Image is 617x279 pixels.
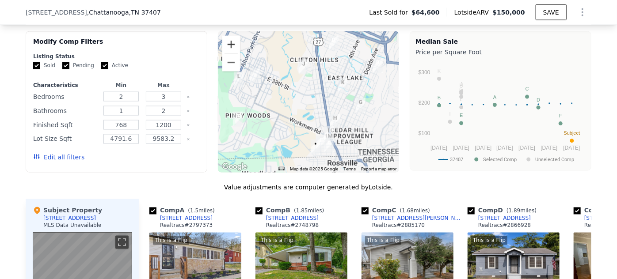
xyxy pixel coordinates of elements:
text: J [460,81,463,87]
div: [STREET_ADDRESS] [160,215,213,222]
a: Open this area in Google Maps (opens a new window) [220,161,249,173]
div: 3220 5th Ave [338,78,348,93]
div: Comp C [362,206,434,215]
input: Active [101,62,108,69]
button: Zoom out [222,54,240,72]
span: Lotside ARV [454,8,492,17]
span: ( miles) [396,208,434,214]
div: Value adjustments are computer generated by Lotside . [26,183,591,192]
div: Subject Property [33,206,102,215]
span: Last Sold for [369,8,411,17]
a: [STREET_ADDRESS][PERSON_NAME] [362,215,464,222]
div: Max [144,82,183,89]
div: MLS Data Unavailable [43,222,102,229]
div: Characteristics [33,82,98,89]
text: D [537,97,540,102]
div: This is a Flip [259,236,295,245]
div: 2809 S Hawthorne St [329,36,339,51]
div: Bedrooms [33,90,98,103]
div: 4617 English Ave [324,126,334,141]
span: Map data ©2025 Google [290,167,338,172]
button: Zoom in [222,36,240,53]
span: 1.85 [296,208,308,214]
a: [STREET_ADDRESS] [149,215,213,222]
text: L [460,97,463,102]
span: 1.5 [190,208,198,214]
text: 37407 [450,157,463,162]
text: Selected Comp [483,157,517,162]
text: $300 [419,69,430,75]
text: [DATE] [541,145,558,151]
div: 112 Arlington Ter [233,112,243,127]
div: Comp B [255,206,328,215]
svg: A chart. [415,58,586,169]
div: 4317 Ohls Ave [234,72,244,87]
span: ( miles) [290,208,328,214]
span: 1.89 [509,208,521,214]
span: $64,600 [411,8,440,17]
div: This is a Flip [471,236,507,245]
text: G [460,87,464,92]
button: Clear [187,95,190,99]
text: A [493,94,497,100]
div: This is a Flip [365,236,401,245]
div: 1611 E 50th St [324,138,334,153]
span: 1.68 [402,208,414,214]
div: Bathrooms [33,105,98,117]
img: Google [220,161,249,173]
a: Terms (opens in new tab) [343,167,356,172]
span: $150,000 [492,9,525,16]
button: Clear [187,124,190,127]
text: [DATE] [518,145,535,151]
text: $100 [419,130,430,136]
text: E [460,113,463,118]
button: Keyboard shortcuts [278,167,285,171]
text: H [460,83,463,88]
div: Comp D [468,206,540,215]
label: Active [101,62,128,69]
div: [STREET_ADDRESS] [478,215,531,222]
div: 3821 14th Ave [356,98,366,113]
span: [STREET_ADDRESS] [26,8,87,17]
div: Realtracs # 2748798 [266,222,319,229]
div: Realtracs # 2797373 [160,222,213,229]
label: Sold [33,62,55,69]
div: [STREET_ADDRESS] [43,215,96,222]
text: K [438,68,441,74]
div: Median Sale [415,37,586,46]
div: Listing Status [33,53,200,60]
text: [DATE] [496,145,513,151]
div: 1400 E 50th St [311,139,320,155]
button: SAVE [536,4,567,20]
div: Finished Sqft [33,119,98,131]
text: $200 [419,100,430,106]
button: Clear [187,109,190,113]
text: [DATE] [430,145,447,151]
input: Sold [33,62,40,69]
span: ( miles) [503,208,540,214]
div: Realtracs # 2866928 [478,222,531,229]
span: ( miles) [184,208,218,214]
text: I [449,112,451,117]
text: Subject [564,131,580,136]
div: 4028 Kirkland Ave [250,68,260,83]
div: Lot Size Sqft [33,133,98,145]
a: [STREET_ADDRESS] [255,215,319,222]
label: Pending [62,62,94,69]
text: [DATE] [453,145,469,151]
input: Pending [62,62,69,69]
button: Show Options [574,4,591,21]
div: This is a Flip [153,236,189,245]
div: 2902 14th Ave [373,58,383,73]
a: Report a map error [361,167,396,172]
text: F [559,113,562,118]
text: [DATE] [475,145,492,151]
div: 1122 E 33rd St [299,60,308,75]
div: 2603 E 44th St [330,114,340,129]
span: , TN 37407 [129,9,161,16]
a: [STREET_ADDRESS] [468,215,531,222]
div: Comp A [149,206,218,215]
div: [STREET_ADDRESS] [266,215,319,222]
button: Edit all filters [33,153,84,162]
